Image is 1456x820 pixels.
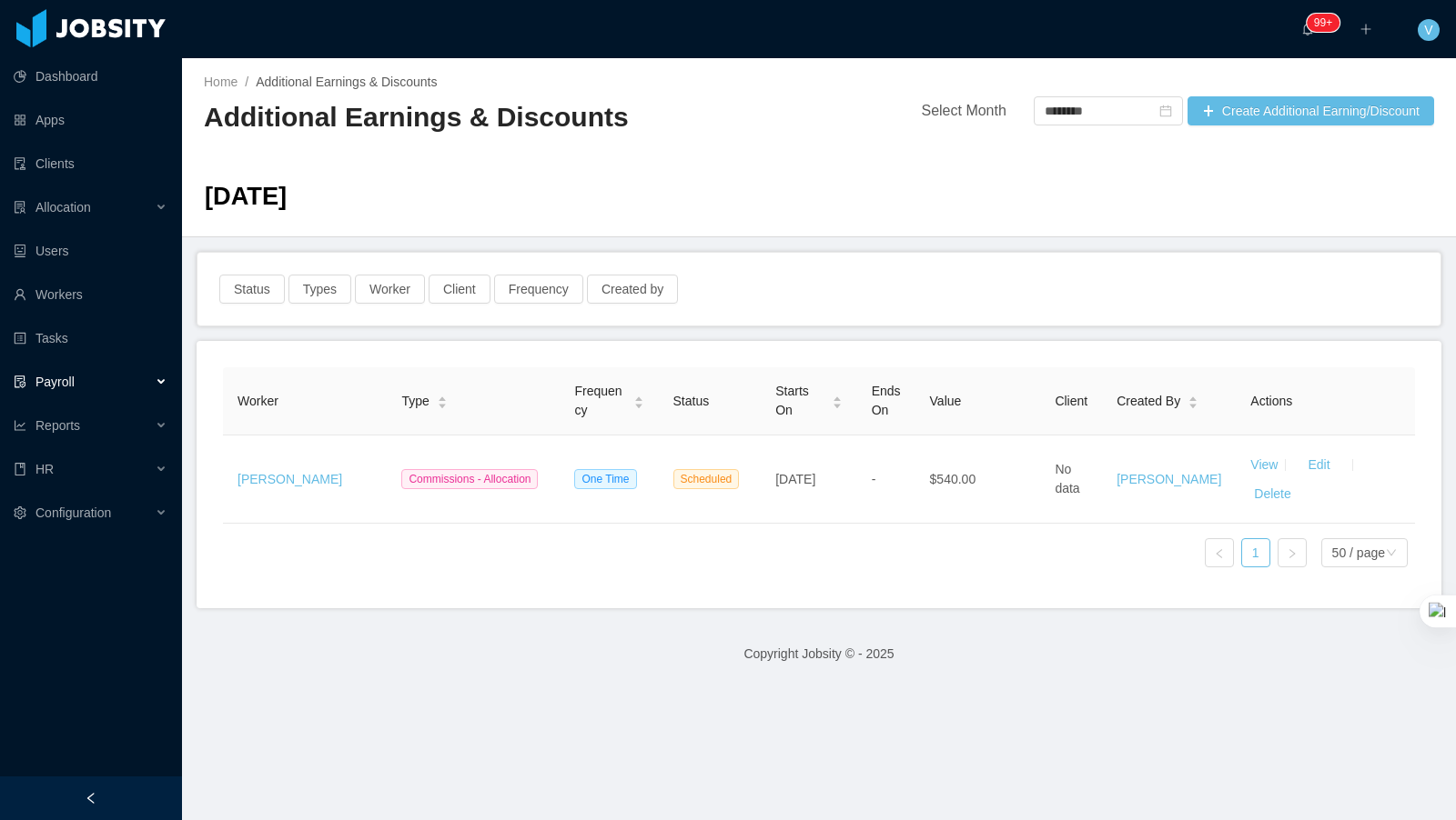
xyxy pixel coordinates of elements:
[633,395,643,400] i: icon: caret-up
[1250,394,1292,408] span: Actions
[355,275,425,304] button: Worker
[921,103,1006,118] span: Select Month
[437,401,447,406] i: icon: caret-down
[1242,539,1269,566] a: 1
[1159,105,1172,117] i: icon: calendar
[256,75,437,89] span: Additional Earnings & Discounts
[930,472,976,486] span: $540.00
[1117,472,1221,486] a: [PERSON_NAME]
[832,395,842,400] i: icon: caret-up
[204,75,238,89] a: Home
[574,469,636,489] span: One Time
[1332,539,1385,566] div: 50 / page
[587,275,678,304] button: Created by
[872,472,876,486] span: -
[1214,548,1225,559] i: icon: left
[872,384,901,417] span: Ends On
[1386,547,1397,560] i: icon: down
[1241,538,1270,567] li: 1
[35,505,111,520] span: Configuration
[288,275,351,304] button: Types
[35,462,54,476] span: HR
[14,102,167,138] a: icon: appstoreApps
[673,469,740,489] span: Scheduled
[1360,23,1372,35] i: icon: plus
[1188,96,1434,125] button: icon: plusCreate Additional Earning/Discount
[1188,395,1198,400] i: icon: caret-up
[14,419,26,432] i: icon: line-chart
[35,375,75,389] span: Payroll
[1278,538,1307,567] li: Next Page
[930,394,962,408] span: Value
[14,145,167,182] a: icon: auditClients
[14,506,26,519] i: icon: setting
[832,401,842,406] i: icon: caret-down
[429,275,490,304] button: Client
[1301,23,1314,35] i: icon: bell
[14,375,26,388] i: icon: file-protect
[1055,462,1079,495] span: No data
[401,469,538,489] span: Commissions - Allocation
[437,394,448,406] div: Sort
[14,463,26,475] i: icon: book
[1287,548,1298,559] i: icon: right
[238,472,342,486] a: [PERSON_NAME]
[1117,392,1180,411] span: Created By
[35,418,80,433] span: Reports
[1250,457,1278,472] a: View
[14,276,167,313] a: icon: userWorkers
[245,75,248,89] span: /
[219,275,285,304] button: Status
[633,401,643,406] i: icon: caret-down
[14,201,26,214] i: icon: solution
[1293,450,1344,479] button: Edit
[182,623,1456,685] footer: Copyright Jobsity © - 2025
[633,394,644,406] div: Sort
[1055,394,1087,408] span: Client
[494,275,583,304] button: Frequency
[14,233,167,269] a: icon: robotUsers
[1188,401,1198,406] i: icon: caret-down
[1307,14,1340,32] sup: 899
[437,395,447,400] i: icon: caret-up
[775,472,815,486] span: [DATE]
[775,382,824,420] span: Starts On
[1424,19,1432,41] span: V
[1250,479,1294,508] button: Delete
[574,382,625,420] span: Frequency
[14,58,167,95] a: icon: pie-chartDashboard
[1188,394,1198,406] div: Sort
[35,200,91,215] span: Allocation
[204,99,819,136] h2: Additional Earnings & Discounts
[205,182,287,210] span: [DATE]
[673,394,710,408] span: Status
[238,394,278,408] span: Worker
[832,394,843,406] div: Sort
[401,392,429,411] span: Type
[1205,538,1234,567] li: Previous Page
[14,320,167,356] a: icon: profileTasks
